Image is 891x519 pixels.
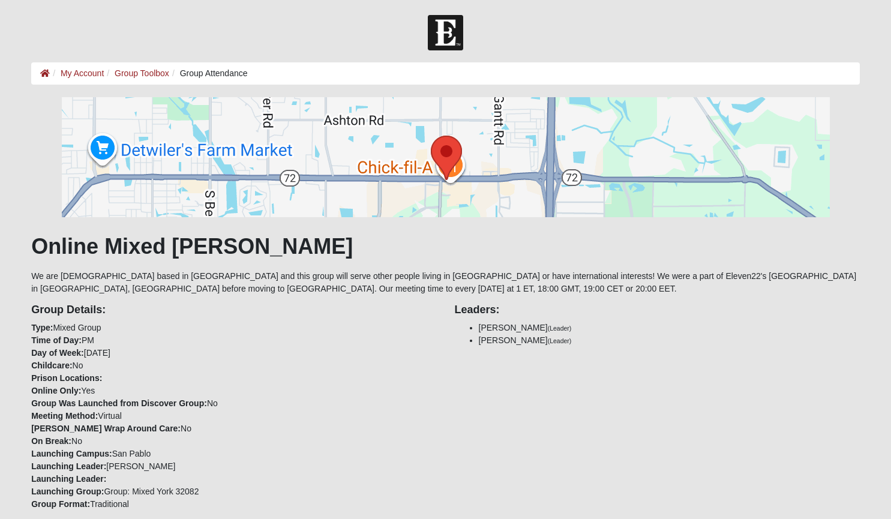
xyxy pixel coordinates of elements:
li: [PERSON_NAME] [479,334,860,347]
h4: Leaders: [455,304,860,317]
strong: Day of Week: [31,348,84,358]
strong: Time of Day: [31,335,82,345]
strong: On Break: [31,436,71,446]
strong: [PERSON_NAME] Wrap Around Care: [31,424,181,433]
strong: Childcare: [31,361,72,370]
strong: Meeting Method: [31,411,98,421]
strong: Type: [31,323,53,332]
li: [PERSON_NAME] [479,322,860,334]
strong: Prison Locations: [31,373,102,383]
img: Church of Eleven22 Logo [428,15,463,50]
strong: Launching Campus: [31,449,112,458]
a: My Account [61,68,104,78]
span: HTML Size: 178 KB [186,505,256,515]
div: Mixed Group PM [DATE] No Yes No Virtual No No San Pablo [PERSON_NAME] Group: Mixed York 32082 Tra... [22,295,445,511]
strong: Launching Leader: [31,474,106,484]
small: (Leader) [548,325,572,332]
a: Page Load Time: 1.41s [11,506,85,514]
span: ViewState Size: 47 KB [98,505,177,515]
li: Group Attendance [169,67,248,80]
strong: Online Only: [31,386,81,395]
a: Page Properties (Alt+P) [862,498,883,515]
h1: Online Mixed [PERSON_NAME] [31,233,860,259]
a: Group Toolbox [115,68,169,78]
strong: Launching Leader: [31,461,106,471]
strong: Launching Group: [31,487,104,496]
small: (Leader) [548,337,572,344]
h4: Group Details: [31,304,436,317]
strong: Group Was Launched from Discover Group: [31,398,207,408]
a: Web cache enabled [265,503,272,515]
